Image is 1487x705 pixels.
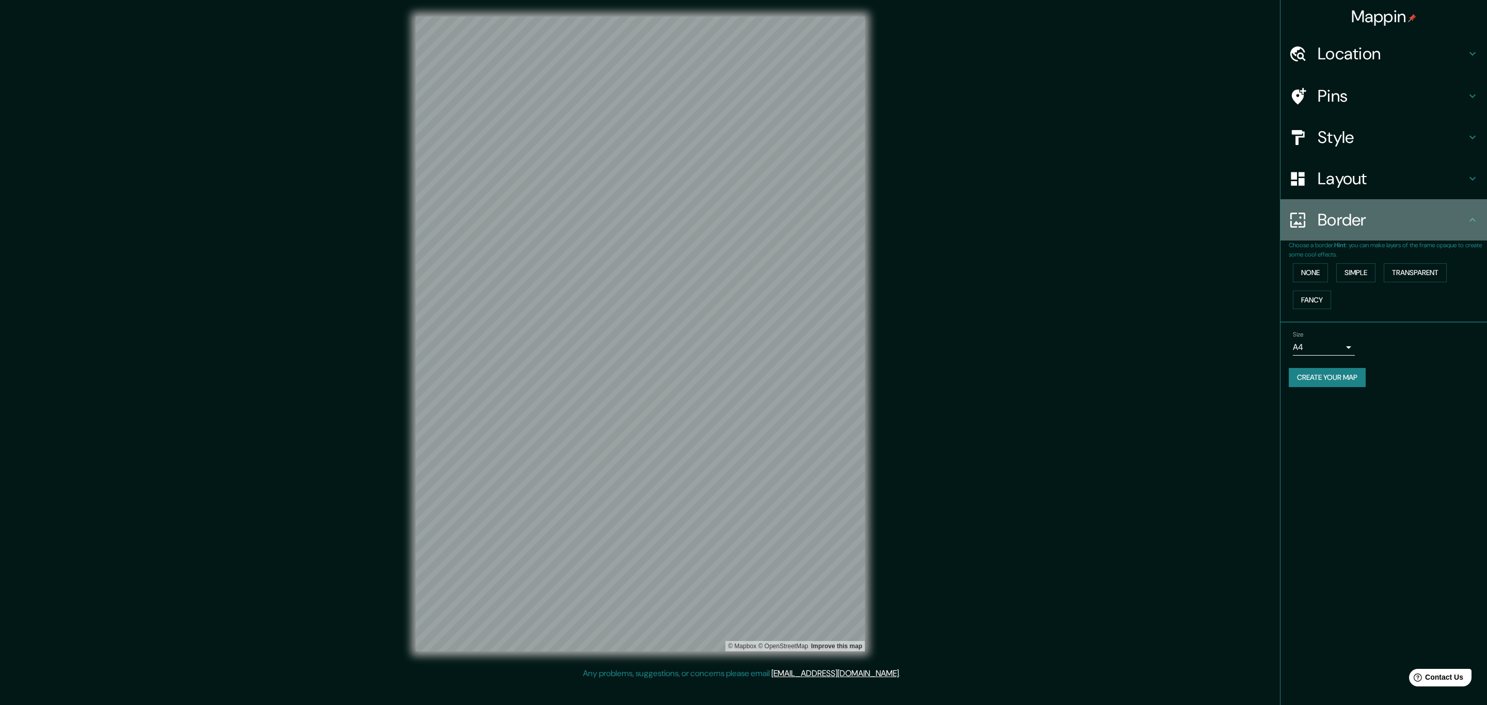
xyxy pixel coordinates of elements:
button: Transparent [1384,263,1447,282]
label: Size [1293,330,1304,339]
h4: Mappin [1351,6,1417,27]
a: OpenStreetMap [758,643,808,650]
div: Style [1280,117,1487,158]
div: Layout [1280,158,1487,199]
canvas: Map [416,17,865,651]
h4: Style [1318,127,1466,148]
p: Choose a border. : you can make layers of the frame opaque to create some cool effects. [1289,241,1487,259]
button: None [1293,263,1328,282]
div: Pins [1280,75,1487,117]
h4: Border [1318,210,1466,230]
img: pin-icon.png [1408,14,1416,22]
div: Location [1280,33,1487,74]
div: . [900,667,902,680]
p: Any problems, suggestions, or concerns please email . [583,667,900,680]
button: Create your map [1289,368,1366,387]
a: Map feedback [811,643,862,650]
a: [EMAIL_ADDRESS][DOMAIN_NAME] [771,668,899,679]
h4: Location [1318,43,1466,64]
div: Border [1280,199,1487,241]
a: Mapbox [728,643,756,650]
button: Fancy [1293,291,1331,310]
div: . [902,667,904,680]
b: Hint [1334,241,1346,249]
div: A4 [1293,339,1355,356]
button: Simple [1336,263,1375,282]
iframe: Help widget launcher [1395,665,1476,694]
h4: Pins [1318,86,1466,106]
h4: Layout [1318,168,1466,189]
